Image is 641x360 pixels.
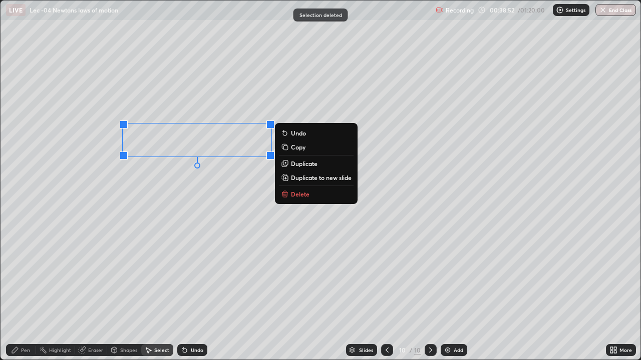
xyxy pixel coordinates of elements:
p: Recording [446,6,474,14]
div: 10 [397,347,407,353]
p: Settings [566,7,585,12]
div: Pen [21,347,30,352]
div: More [619,347,632,352]
div: Undo [191,347,203,352]
button: Copy [279,141,354,153]
p: Lec -04 Newtons laws of motion [30,6,118,14]
img: recording.375f2c34.svg [436,6,444,14]
img: add-slide-button [444,346,452,354]
p: Delete [291,190,309,198]
p: Duplicate to new slide [291,173,352,181]
img: class-settings-icons [556,6,564,14]
button: Duplicate to new slide [279,171,354,183]
button: Duplicate [279,157,354,169]
p: Undo [291,129,306,137]
button: Undo [279,127,354,139]
p: Duplicate [291,159,317,167]
div: Slides [359,347,373,352]
div: Highlight [49,347,71,352]
div: Shapes [120,347,137,352]
button: End Class [595,4,636,16]
button: Delete [279,188,354,200]
div: Select [154,347,169,352]
p: Copy [291,143,305,151]
p: LIVE [9,6,23,14]
div: Eraser [88,347,103,352]
img: end-class-cross [599,6,607,14]
div: / [409,347,412,353]
div: Add [454,347,463,352]
div: 10 [414,345,421,354]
